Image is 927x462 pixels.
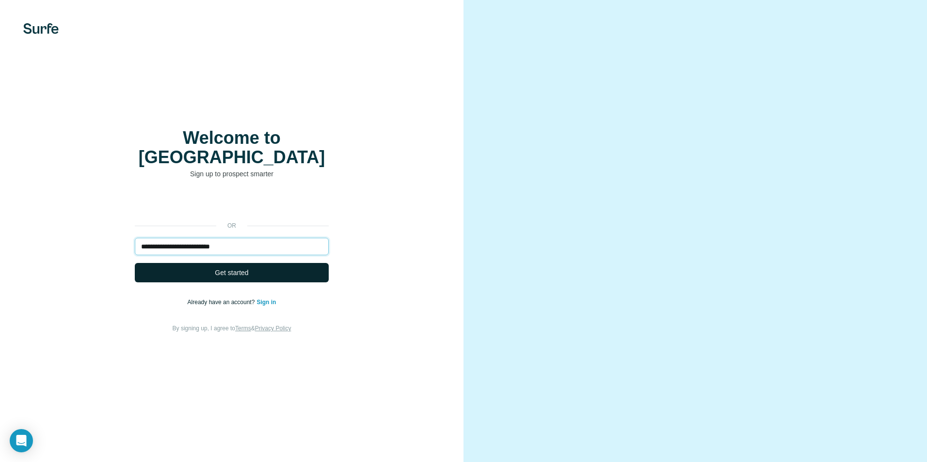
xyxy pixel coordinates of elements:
span: By signing up, I agree to & [173,325,291,332]
p: or [216,221,247,230]
button: Get started [135,263,329,282]
iframe: Sign in with Google Button [130,193,334,215]
a: Privacy Policy [255,325,291,332]
span: Already have an account? [188,299,257,306]
a: Terms [235,325,251,332]
a: Sign in [256,299,276,306]
p: Sign up to prospect smarter [135,169,329,179]
div: Open Intercom Messenger [10,429,33,452]
img: Surfe's logo [23,23,59,34]
span: Get started [215,268,248,277]
h1: Welcome to [GEOGRAPHIC_DATA] [135,128,329,167]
